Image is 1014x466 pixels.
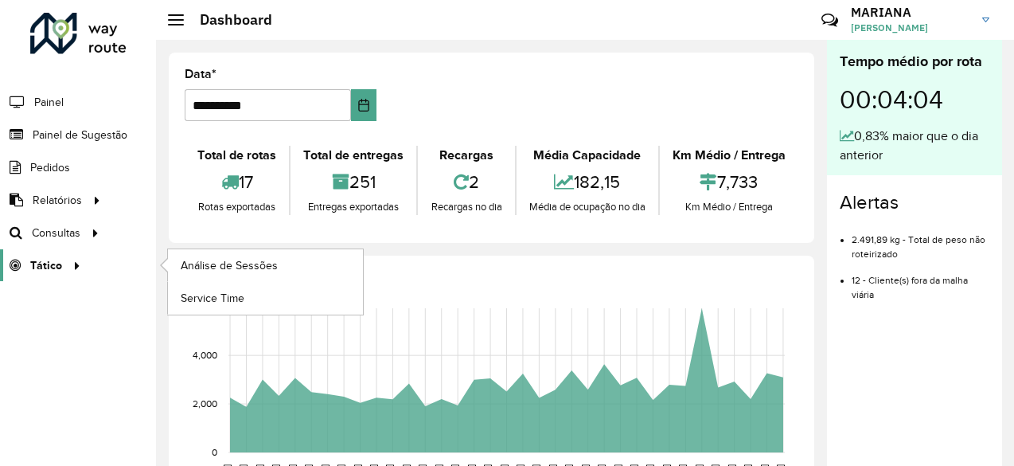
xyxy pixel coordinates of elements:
[664,146,794,165] div: Km Médio / Entrega
[189,199,285,215] div: Rotas exportadas
[33,192,82,209] span: Relatórios
[294,165,412,199] div: 251
[664,165,794,199] div: 7,733
[840,72,989,127] div: 00:04:04
[851,21,970,35] span: [PERSON_NAME]
[813,3,847,37] a: Contato Rápido
[33,127,127,143] span: Painel de Sugestão
[294,146,412,165] div: Total de entregas
[185,65,216,84] label: Data
[840,51,989,72] div: Tempo médio por rota
[422,146,510,165] div: Recargas
[181,257,278,274] span: Análise de Sessões
[422,199,510,215] div: Recargas no dia
[852,221,989,261] li: 2.491,89 kg - Total de peso não roteirizado
[193,350,217,360] text: 4,000
[181,272,798,295] h4: Capacidade por dia
[34,94,64,111] span: Painel
[521,146,654,165] div: Média Capacidade
[422,165,510,199] div: 2
[168,282,363,314] a: Service Time
[294,199,412,215] div: Entregas exportadas
[840,191,989,214] h4: Alertas
[521,165,654,199] div: 182,15
[664,199,794,215] div: Km Médio / Entrega
[30,159,70,176] span: Pedidos
[168,249,363,281] a: Análise de Sessões
[189,146,285,165] div: Total de rotas
[351,89,376,121] button: Choose Date
[852,261,989,302] li: 12 - Cliente(s) fora da malha viária
[851,5,970,20] h3: MARIANA
[32,225,80,241] span: Consultas
[184,11,272,29] h2: Dashboard
[181,290,244,307] span: Service Time
[840,127,989,165] div: 0,83% maior que o dia anterior
[521,199,654,215] div: Média de ocupação no dia
[30,257,62,274] span: Tático
[193,398,217,409] text: 2,000
[212,447,217,457] text: 0
[189,165,285,199] div: 17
